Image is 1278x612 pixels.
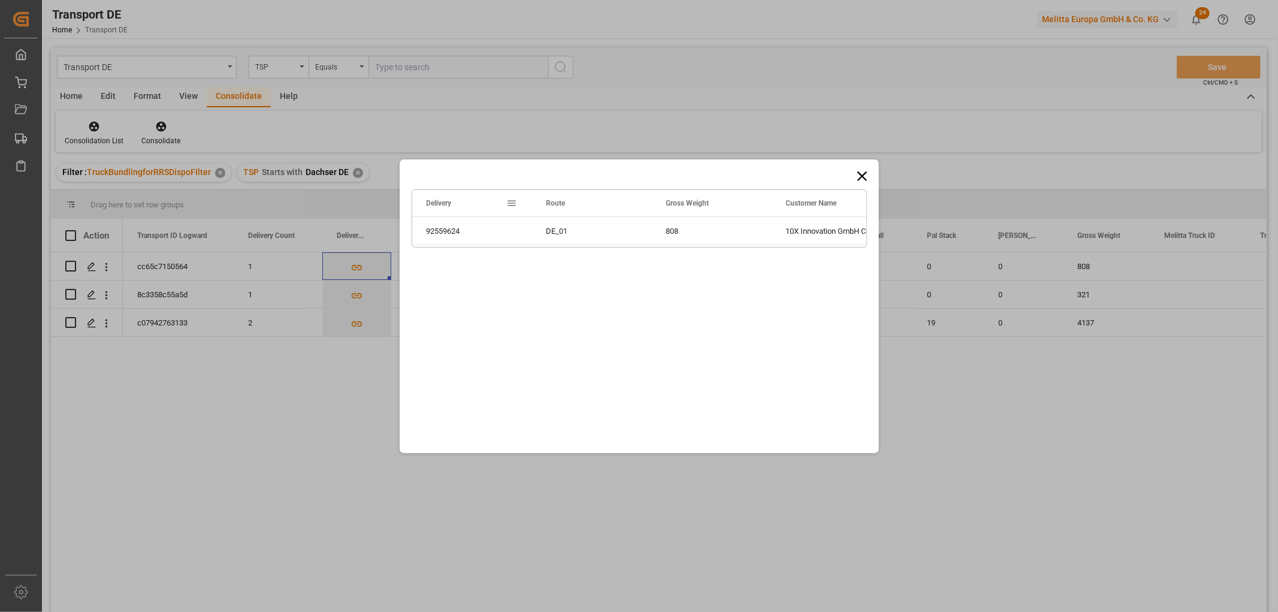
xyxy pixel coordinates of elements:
span: Gross Weight [666,199,709,207]
span: Route [546,199,566,207]
span: Delivery [427,199,452,207]
div: 92559624 [412,217,532,245]
div: DE_01 [532,217,652,245]
div: 10X Innovation GmbH Co. KG [772,217,892,245]
div: 808 [652,217,772,245]
span: Customer Name [786,199,837,207]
